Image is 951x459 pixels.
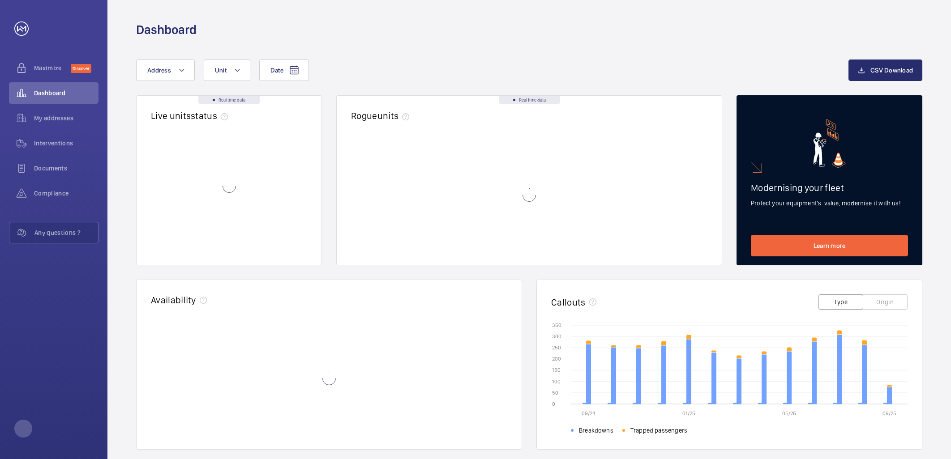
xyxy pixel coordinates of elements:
span: Address [147,67,171,74]
span: Documents [34,164,99,173]
span: My addresses [34,114,99,123]
span: Trapped passengers [630,426,687,435]
span: Any questions ? [34,228,98,237]
text: 150 [552,367,561,373]
span: Interventions [34,139,99,148]
button: CSV Download [848,59,922,81]
span: CSV Download [870,67,913,74]
img: marketing-card.svg [813,119,846,168]
h2: Modernising your fleet [751,182,908,193]
div: Real time data [499,96,560,104]
text: 09/25 [882,410,896,416]
span: Date [270,67,283,74]
text: 200 [552,356,561,362]
text: 50 [552,390,558,396]
text: 0 [552,401,555,407]
h2: Availability [151,294,196,306]
h2: Rogue [351,110,413,121]
p: Protect your equipment's value, modernise it with us! [751,199,908,208]
text: 350 [552,322,561,328]
button: Address [136,59,195,81]
button: Type [818,294,863,310]
span: units [377,110,413,121]
text: 01/25 [682,410,695,416]
span: Maximize [34,64,71,72]
text: 100 [552,378,561,385]
span: Compliance [34,189,99,198]
text: 250 [552,344,561,351]
span: Discover [71,64,91,73]
button: Unit [204,59,250,81]
text: 05/25 [782,410,796,416]
text: 300 [552,333,561,340]
span: status [191,110,231,121]
button: Date [259,59,309,81]
text: 09/24 [582,410,595,416]
button: Origin [863,294,908,310]
div: Real time data [198,96,260,104]
a: Learn more [751,235,908,256]
h1: Dashboard [136,21,197,38]
h2: Callouts [551,297,586,308]
span: Breakdowns [579,426,613,435]
h2: Live units [151,110,231,121]
span: Unit [215,67,227,74]
span: Dashboard [34,89,99,98]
